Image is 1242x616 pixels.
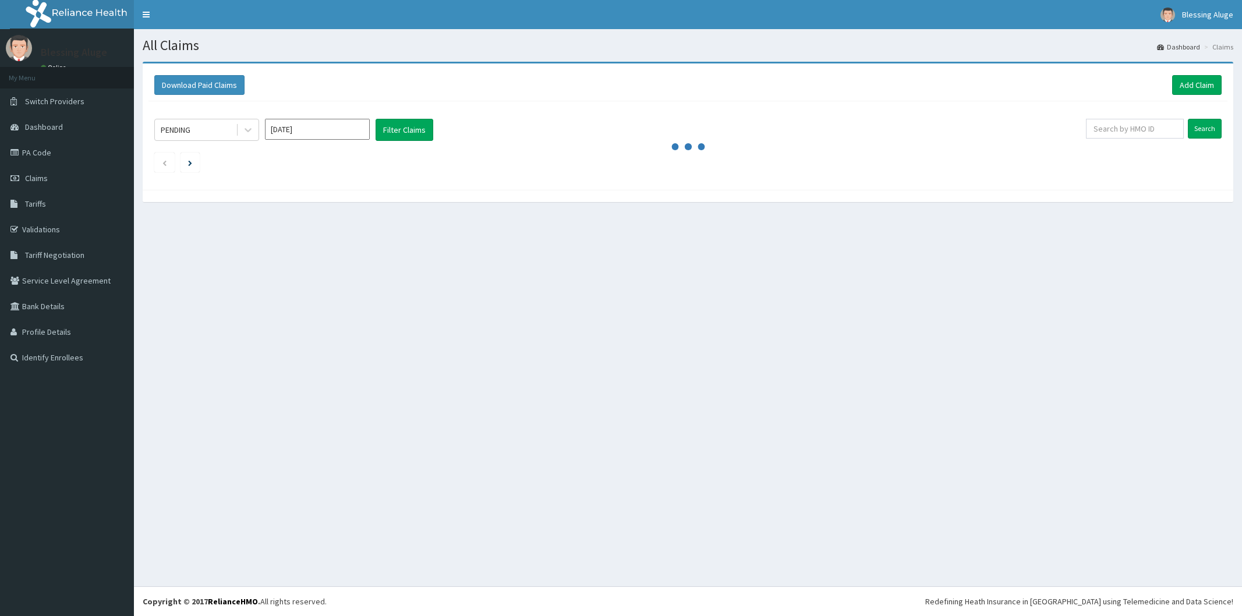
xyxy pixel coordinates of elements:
[162,157,167,168] a: Previous page
[1157,42,1200,52] a: Dashboard
[143,596,260,607] strong: Copyright © 2017 .
[1188,119,1222,139] input: Search
[25,96,84,107] span: Switch Providers
[1160,8,1175,22] img: User Image
[1086,119,1184,139] input: Search by HMO ID
[154,75,245,95] button: Download Paid Claims
[376,119,433,141] button: Filter Claims
[265,119,370,140] input: Select Month and Year
[25,173,48,183] span: Claims
[134,586,1242,616] footer: All rights reserved.
[41,63,69,72] a: Online
[1201,42,1233,52] li: Claims
[25,250,84,260] span: Tariff Negotiation
[1172,75,1222,95] a: Add Claim
[41,47,107,58] p: Blessing Aluge
[25,199,46,209] span: Tariffs
[143,38,1233,53] h1: All Claims
[1182,9,1233,20] span: Blessing Aluge
[925,596,1233,607] div: Redefining Heath Insurance in [GEOGRAPHIC_DATA] using Telemedicine and Data Science!
[671,129,706,164] svg: audio-loading
[188,157,192,168] a: Next page
[208,596,258,607] a: RelianceHMO
[25,122,63,132] span: Dashboard
[161,124,190,136] div: PENDING
[6,35,32,61] img: User Image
